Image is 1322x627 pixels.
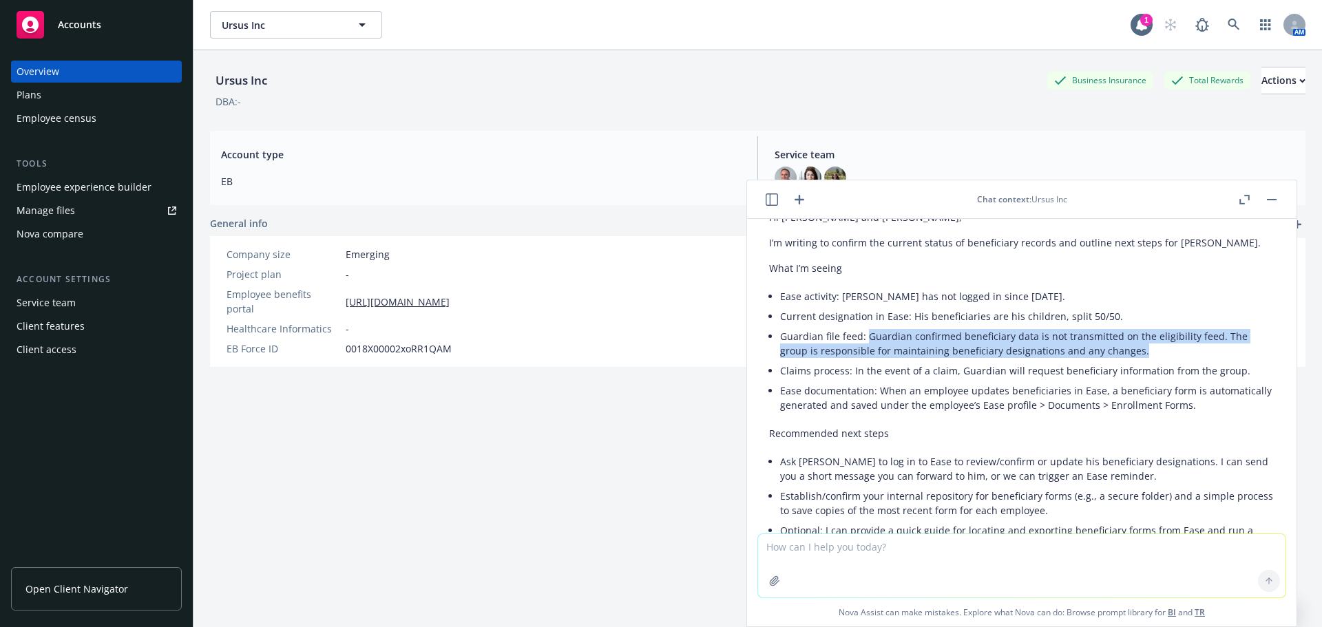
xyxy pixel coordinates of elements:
[222,18,341,32] span: Ursus Inc
[17,61,59,83] div: Overview
[1140,14,1153,26] div: 1
[1047,72,1153,89] div: Business Insurance
[227,287,340,316] div: Employee benefits portal
[25,582,128,596] span: Open Client Navigator
[769,261,1274,275] p: What I’m seeing
[753,598,1291,626] span: Nova Assist can make mistakes. Explore what Nova can do: Browse prompt library for and
[775,147,1294,162] span: Service team
[1252,11,1279,39] a: Switch app
[1220,11,1248,39] a: Search
[11,339,182,361] a: Client access
[17,315,85,337] div: Client features
[346,267,349,281] span: -
[216,94,241,109] div: DBA: -
[1164,72,1250,89] div: Total Rewards
[221,174,741,189] span: EB
[780,306,1274,326] li: Current designation in Ease: His beneficiaries are his children, split 50/50.
[1168,606,1176,618] a: BI
[17,200,75,222] div: Manage files
[17,292,76,314] div: Service team
[799,167,821,189] img: photo
[780,286,1274,306] li: Ease activity: [PERSON_NAME] has not logged in since [DATE].
[227,247,340,262] div: Company size
[769,235,1274,250] p: I’m writing to confirm the current status of beneficiary records and outline next steps for [PERS...
[1188,11,1216,39] a: Report a Bug
[58,19,101,30] span: Accounts
[17,339,76,361] div: Client access
[210,72,273,89] div: Ursus Inc
[227,341,340,356] div: EB Force ID
[780,361,1274,381] li: Claims process: In the event of a claim, Guardian will request beneficiary information from the g...
[977,193,1067,205] div: : Ursus Inc
[17,223,83,245] div: Nova compare
[227,267,340,281] div: Project plan
[780,451,1274,486] li: Ask [PERSON_NAME] to log in to Ease to review/confirm or update his beneficiary designations. I c...
[17,84,41,106] div: Plans
[11,157,182,171] div: Tools
[769,426,1274,440] p: Recommended next steps
[346,295,450,309] a: [URL][DOMAIN_NAME]
[780,520,1274,555] li: Optional: I can provide a quick guide for locating and exporting beneficiary forms from Ease and ...
[1195,606,1205,618] a: TR
[346,341,452,356] span: 0018X00002xoRR1QAM
[17,107,96,129] div: Employee census
[346,321,349,336] span: -
[11,223,182,245] a: Nova compare
[11,61,182,83] a: Overview
[824,167,846,189] img: photo
[221,147,741,162] span: Account type
[780,381,1274,415] li: Ease documentation: When an employee updates beneficiaries in Ease, a beneficiary form is automat...
[210,216,268,231] span: General info
[227,321,340,336] div: Healthcare Informatics
[11,200,182,222] a: Manage files
[780,326,1274,361] li: Guardian file feed: Guardian confirmed beneficiary data is not transmitted on the eligibility fee...
[11,273,182,286] div: Account settings
[11,315,182,337] a: Client features
[17,176,151,198] div: Employee experience builder
[1261,67,1305,94] button: Actions
[11,176,182,198] a: Employee experience builder
[1157,11,1184,39] a: Start snowing
[346,247,390,262] span: Emerging
[775,167,797,189] img: photo
[11,292,182,314] a: Service team
[11,84,182,106] a: Plans
[780,486,1274,520] li: Establish/confirm your internal repository for beneficiary forms (e.g., a secure folder) and a si...
[1289,216,1305,233] a: add
[11,107,182,129] a: Employee census
[210,11,382,39] button: Ursus Inc
[11,6,182,44] a: Accounts
[977,193,1029,205] span: Chat context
